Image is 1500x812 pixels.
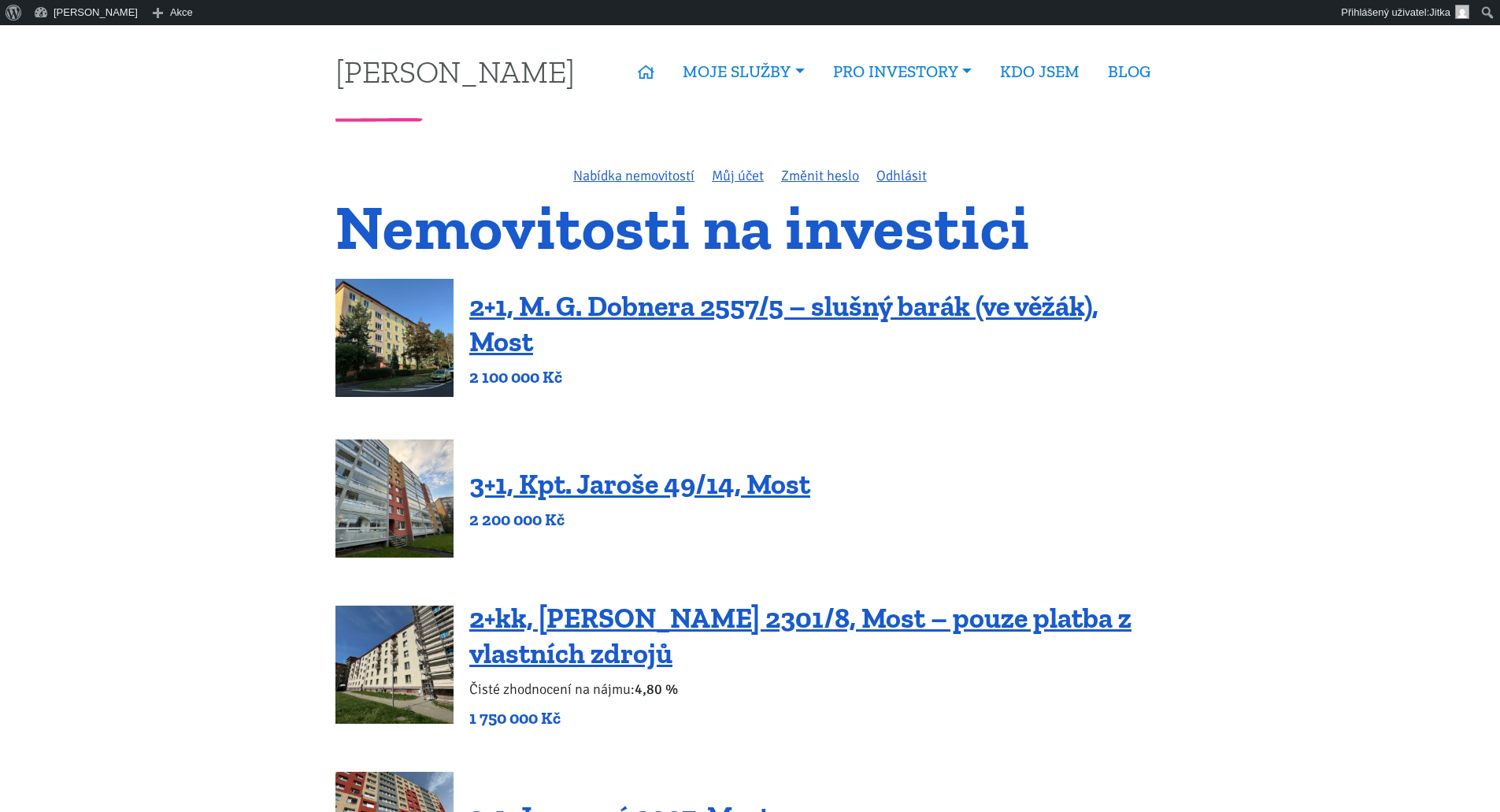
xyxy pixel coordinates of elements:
a: 3+1, Kpt. Jaroše 49/14, Most [469,467,810,501]
a: Změnit heslo [781,167,859,184]
b: 4,80 % [635,680,678,698]
p: Čisté zhodnocení na nájmu: [469,678,1165,700]
span: Jitka [1429,6,1450,18]
p: 2 200 000 Kč [469,509,810,531]
a: MOJE SLUŽBY [669,54,818,90]
p: 2 100 000 Kč [469,366,1165,388]
a: Můj účet [712,167,764,184]
a: 2+kk, [PERSON_NAME] 2301/8, Most – pouze platba z vlastních zdrojů [469,601,1131,670]
h1: Nemovitosti na investici [335,201,1165,254]
a: 2+1, M. G. Dobnera 2557/5 – slušný barák (ve věžák), Most [469,289,1098,358]
a: KDO JSEM [986,54,1094,90]
a: [PERSON_NAME] [335,56,575,87]
a: Odhlásit [876,167,927,184]
a: PRO INVESTORY [819,54,986,90]
a: Nabídka nemovitostí [573,167,694,184]
p: 1 750 000 Kč [469,707,1165,729]
a: BLOG [1094,54,1165,90]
